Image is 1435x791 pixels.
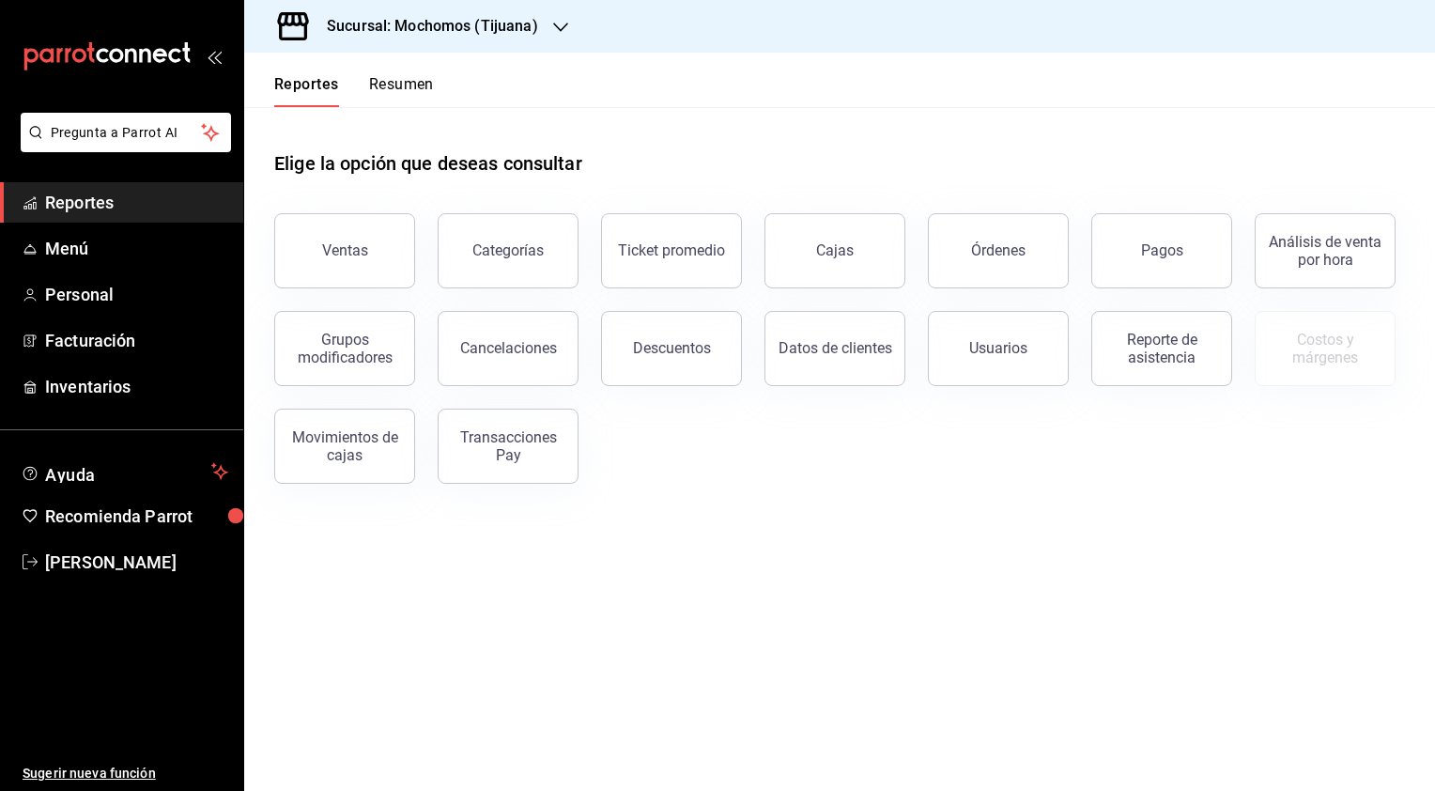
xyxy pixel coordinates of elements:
[1255,311,1396,386] button: Contrata inventarios para ver este reporte
[45,282,228,307] span: Personal
[369,75,434,107] button: Resumen
[274,75,434,107] div: navigation tabs
[21,113,231,152] button: Pregunta a Parrot AI
[1255,213,1396,288] button: Análisis de venta por hora
[816,240,855,262] div: Cajas
[450,428,566,464] div: Transacciones Pay
[1091,213,1232,288] button: Pagos
[601,213,742,288] button: Ticket promedio
[928,213,1069,288] button: Órdenes
[764,311,905,386] button: Datos de clientes
[45,328,228,353] span: Facturación
[45,374,228,399] span: Inventarios
[45,236,228,261] span: Menú
[1103,331,1220,366] div: Reporte de asistencia
[779,339,892,357] div: Datos de clientes
[928,311,1069,386] button: Usuarios
[971,241,1026,259] div: Órdenes
[274,75,339,107] button: Reportes
[438,213,579,288] button: Categorías
[460,339,557,357] div: Cancelaciones
[438,311,579,386] button: Cancelaciones
[322,241,368,259] div: Ventas
[13,136,231,156] a: Pregunta a Parrot AI
[472,241,544,259] div: Categorías
[969,339,1027,357] div: Usuarios
[1141,241,1183,259] div: Pagos
[274,409,415,484] button: Movimientos de cajas
[274,149,582,178] h1: Elige la opción que deseas consultar
[23,764,228,783] span: Sugerir nueva función
[1267,233,1383,269] div: Análisis de venta por hora
[45,550,228,575] span: [PERSON_NAME]
[1091,311,1232,386] button: Reporte de asistencia
[286,428,403,464] div: Movimientos de cajas
[274,311,415,386] button: Grupos modificadores
[274,213,415,288] button: Ventas
[45,190,228,215] span: Reportes
[633,339,711,357] div: Descuentos
[45,504,228,529] span: Recomienda Parrot
[51,123,202,143] span: Pregunta a Parrot AI
[601,311,742,386] button: Descuentos
[618,241,725,259] div: Ticket promedio
[45,460,204,483] span: Ayuda
[1267,331,1383,366] div: Costos y márgenes
[312,15,538,38] h3: Sucursal: Mochomos (Tijuana)
[286,331,403,366] div: Grupos modificadores
[207,49,222,64] button: open_drawer_menu
[764,213,905,288] a: Cajas
[438,409,579,484] button: Transacciones Pay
